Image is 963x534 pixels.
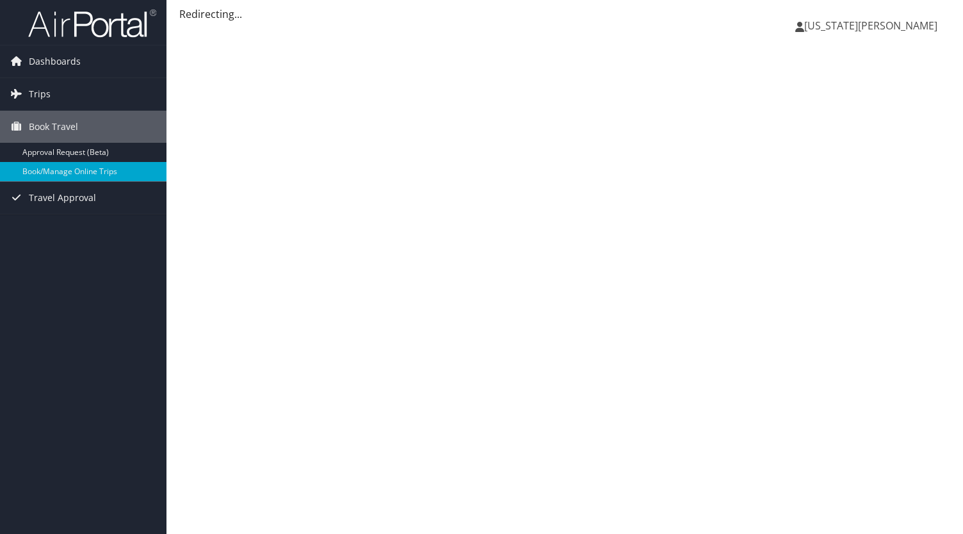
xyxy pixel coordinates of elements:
span: Book Travel [29,111,78,143]
div: Redirecting... [179,6,950,22]
span: Trips [29,78,51,110]
a: [US_STATE][PERSON_NAME] [795,6,950,45]
span: [US_STATE][PERSON_NAME] [804,19,937,33]
span: Travel Approval [29,182,96,214]
img: airportal-logo.png [28,8,156,38]
span: Dashboards [29,45,81,77]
